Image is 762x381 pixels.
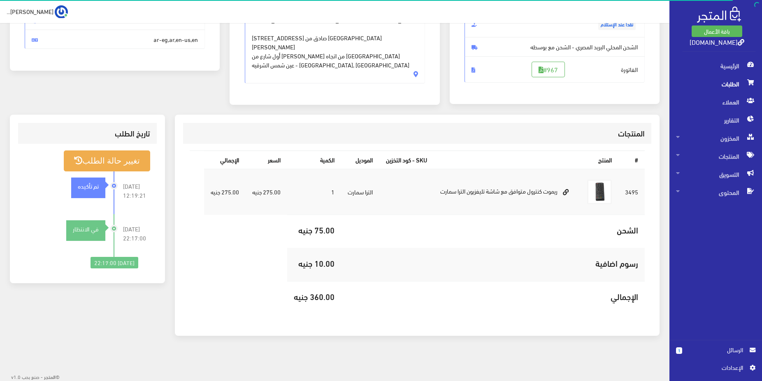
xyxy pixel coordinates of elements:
[204,169,246,215] td: 275.00 جنيه
[66,224,105,233] div: في الانتظار
[532,62,565,77] a: #967
[294,292,335,301] h5: 360.00 جنيه
[692,25,742,37] a: باقة الأعمال
[676,75,755,93] span: الطلبات
[676,165,755,183] span: التسويق
[348,292,638,301] h5: اﻹجمالي
[676,129,755,147] span: المخزون
[287,151,341,169] th: الكمية
[676,111,755,129] span: التقارير
[697,7,741,23] img: .
[669,75,762,93] a: الطلبات
[294,259,335,268] h5: 10.00 جنيه
[434,169,581,215] td: ريموت كنترول متوافق مع شاشة تليفزيون الترا سمارت
[123,224,150,242] span: [DATE] 22:17:00
[669,129,762,147] a: المخزون
[91,257,138,268] div: [DATE] 22:17:00
[676,93,755,111] span: العملاء
[689,345,743,354] span: الرسائل
[618,151,645,169] th: #
[7,5,68,18] a: ... [PERSON_NAME]...
[676,183,755,201] span: المحتوى
[78,181,99,190] strong: تم تأكيده
[669,183,762,201] a: المحتوى
[190,129,645,137] h3: المنتجات
[676,147,755,165] span: المنتجات
[618,169,645,215] td: 3495
[348,225,638,234] h5: الشحن
[465,37,645,57] span: الشحن المحلي البريد المصري - الشحن مع بوسطه
[341,151,379,169] th: الموديل
[669,147,762,165] a: المنتجات
[348,259,638,268] h5: رسوم اضافية
[294,225,335,234] h5: 75.00 جنيه
[64,150,150,171] button: تغيير حالة الطلب
[598,18,636,30] span: نقدا عند الإستلام
[676,363,755,376] a: اﻹعدادات
[246,169,287,215] td: 275.00 جنيه
[341,169,379,215] td: الترا سمارت
[25,30,205,49] span: ar-eg,ar,en-us,en
[245,10,425,83] span: [PERSON_NAME] - |
[55,5,68,18] img: ...
[676,347,682,354] span: 1
[676,345,755,363] a: 1 الرسائل
[204,151,246,169] th: اﻹجمالي
[246,151,287,169] th: السعر
[7,6,53,16] span: [PERSON_NAME]...
[11,372,43,381] span: - صنع بحب v1.0
[379,151,434,169] th: SKU - كود التخزين
[690,36,744,48] a: [DOMAIN_NAME]
[465,56,645,83] span: الفاتورة
[669,57,762,75] a: الرئيسية
[287,169,341,215] td: 1
[252,25,418,69] span: [STREET_ADDRESS] صادق من [GEOGRAPHIC_DATA][PERSON_NAME] أول شارع من [PERSON_NAME] من اتجاه [GEOGR...
[683,363,743,372] span: اﻹعدادات
[44,373,56,380] strong: المتجر
[676,57,755,75] span: الرئيسية
[669,93,762,111] a: العملاء
[434,151,618,169] th: المنتج
[669,111,762,129] a: التقارير
[123,182,150,200] span: [DATE] 12:19:21
[25,129,150,137] h3: تاريخ الطلب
